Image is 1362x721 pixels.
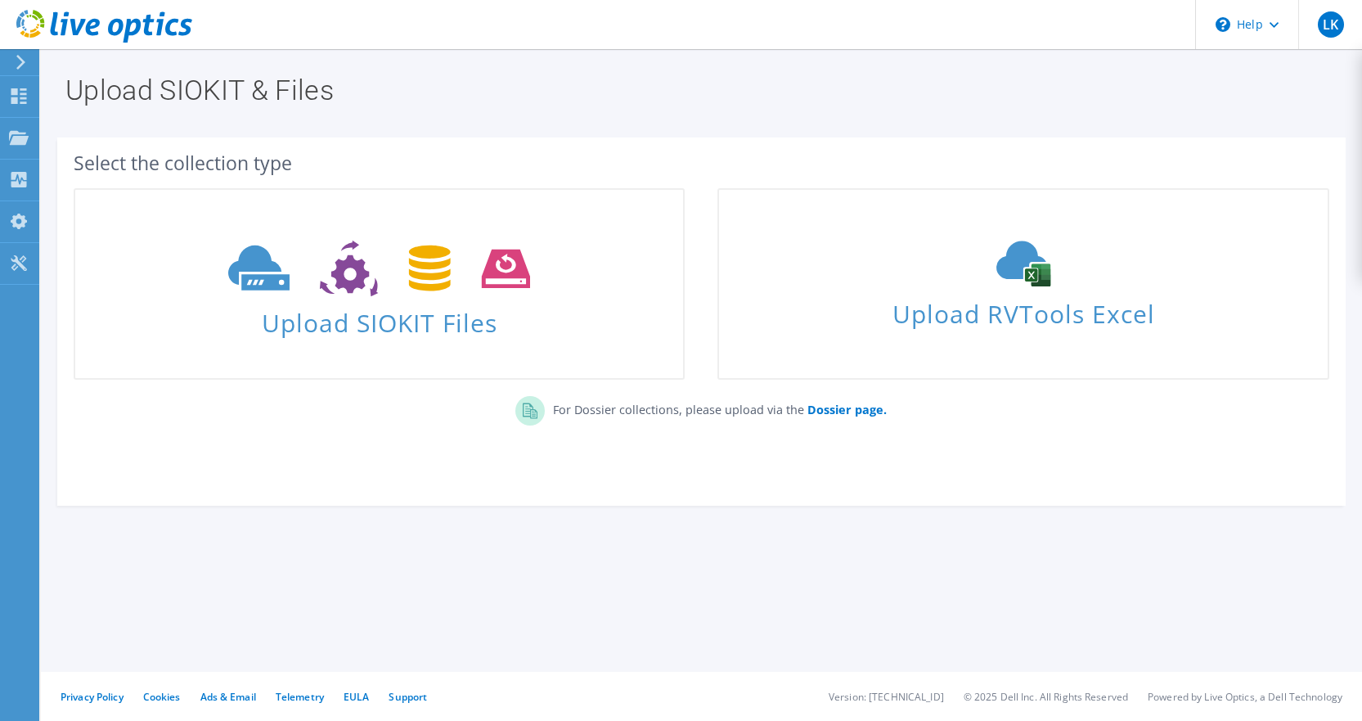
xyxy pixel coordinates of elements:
[143,690,181,704] a: Cookies
[344,690,369,704] a: EULA
[1216,17,1230,32] svg: \n
[829,690,944,704] li: Version: [TECHNICAL_ID]
[276,690,324,704] a: Telemetry
[804,402,887,417] a: Dossier page.
[719,292,1327,327] span: Upload RVTools Excel
[200,690,256,704] a: Ads & Email
[964,690,1128,704] li: © 2025 Dell Inc. All Rights Reserved
[545,396,887,419] p: For Dossier collections, please upload via the
[1148,690,1342,704] li: Powered by Live Optics, a Dell Technology
[74,188,685,380] a: Upload SIOKIT Files
[1318,11,1344,38] span: LK
[717,188,1328,380] a: Upload RVTools Excel
[65,76,1329,104] h1: Upload SIOKIT & Files
[75,300,683,336] span: Upload SIOKIT Files
[389,690,427,704] a: Support
[807,402,887,417] b: Dossier page.
[61,690,124,704] a: Privacy Policy
[74,154,1329,172] div: Select the collection type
